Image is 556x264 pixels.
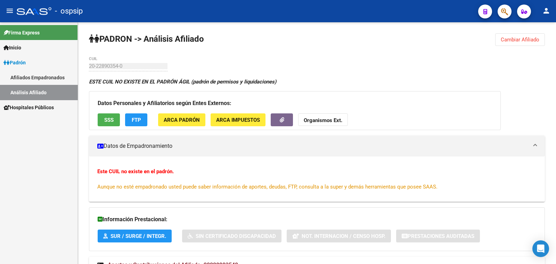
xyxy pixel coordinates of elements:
span: - ospsip [55,3,83,19]
span: Not. Internacion / Censo Hosp. [302,233,385,239]
button: Organismos Ext. [298,113,348,126]
span: Padrón [3,59,26,66]
mat-icon: menu [6,7,14,15]
button: Not. Internacion / Censo Hosp. [287,230,391,242]
button: Cambiar Afiliado [495,33,545,46]
span: Inicio [3,44,21,51]
div: Datos de Empadronamiento [89,157,545,202]
span: ARCA Impuestos [216,117,260,123]
span: SUR / SURGE / INTEGR. [111,233,166,239]
button: SUR / SURGE / INTEGR. [98,230,172,242]
mat-icon: person [542,7,550,15]
h3: Información Prestacional: [98,215,536,224]
strong: PADRON -> Análisis Afiliado [89,34,204,44]
button: ARCA Padrón [158,113,205,126]
span: Cambiar Afiliado [501,37,539,43]
strong: ESTE CUIL NO EXISTE EN EL PADRÓN ÁGIL (padrón de permisos y liquidaciones) [89,79,276,85]
strong: Organismos Ext. [304,117,342,123]
span: Prestaciones Auditadas [408,233,474,239]
mat-panel-title: Datos de Empadronamiento [97,142,528,150]
button: SSS [98,113,120,126]
mat-expansion-panel-header: Datos de Empadronamiento [89,136,545,157]
span: Aunque no esté empadronado usted puede saber información de aportes, deudas, FTP, consulta a la s... [97,184,438,190]
span: Firma Express [3,29,40,37]
span: Hospitales Públicos [3,104,54,111]
strong: Este CUIL no existe en el padrón. [97,168,174,175]
h3: Datos Personales y Afiliatorios según Entes Externos: [98,98,492,108]
button: Sin Certificado Discapacidad [182,230,281,242]
span: SSS [104,117,114,123]
div: Open Intercom Messenger [532,240,549,257]
span: FTP [132,117,141,123]
button: ARCA Impuestos [211,113,265,126]
span: ARCA Padrón [164,117,200,123]
button: Prestaciones Auditadas [396,230,480,242]
button: FTP [125,113,147,126]
span: Sin Certificado Discapacidad [196,233,276,239]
